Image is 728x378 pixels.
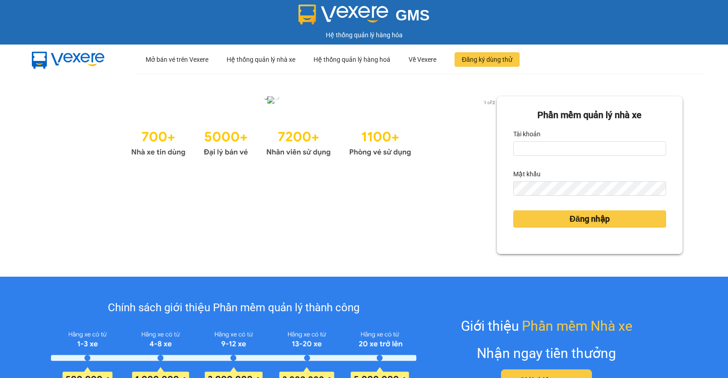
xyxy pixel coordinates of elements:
[23,45,114,75] img: mbUUG5Q.png
[481,96,497,108] p: 1 of 2
[264,95,268,99] li: slide item 1
[477,343,616,364] div: Nhận ngay tiền thưởng
[131,124,411,159] img: Statistics.png
[513,181,666,196] input: Mật khẩu
[484,96,497,106] button: next slide / item
[146,45,208,74] div: Mở bán vé trên Vexere
[45,96,58,106] button: previous slide / item
[298,5,389,25] img: logo 2
[51,299,416,317] div: Chính sách giới thiệu Phần mềm quản lý thành công
[298,14,430,21] a: GMS
[461,315,632,337] div: Giới thiệu
[409,45,436,74] div: Về Vexere
[395,7,430,24] span: GMS
[313,45,390,74] div: Hệ thống quản lý hàng hoá
[513,141,666,156] input: Tài khoản
[522,315,632,337] span: Phần mềm Nhà xe
[2,30,726,40] div: Hệ thống quản lý hàng hóa
[513,167,541,181] label: Mật khẩu
[513,127,541,141] label: Tài khoản
[513,210,666,228] button: Đăng nhập
[513,108,666,122] div: Phần mềm quản lý nhà xe
[455,52,520,67] button: Đăng ký dùng thử
[462,55,512,65] span: Đăng ký dùng thử
[275,95,278,99] li: slide item 2
[227,45,295,74] div: Hệ thống quản lý nhà xe
[570,213,610,225] span: Đăng nhập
